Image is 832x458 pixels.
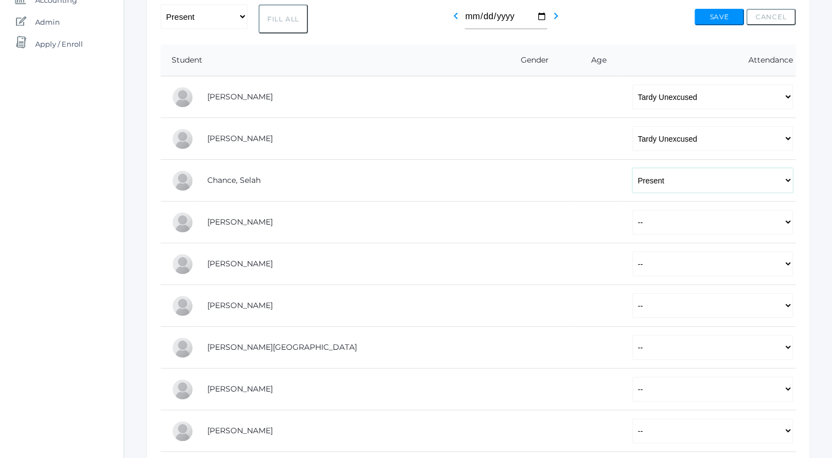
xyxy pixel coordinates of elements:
span: Admin [35,11,60,33]
i: chevron_left [449,9,462,23]
th: Attendance [621,44,796,76]
a: Chance, Selah [207,175,261,185]
div: Cole Pecor [172,420,194,442]
div: Shelby Hill [172,337,194,359]
a: [PERSON_NAME][GEOGRAPHIC_DATA] [207,342,357,352]
a: [PERSON_NAME] [207,300,273,310]
div: Josey Baker [172,86,194,108]
div: Levi Erner [172,211,194,233]
div: Payton Paterson [172,378,194,400]
button: Save [695,9,744,25]
a: [PERSON_NAME] [207,92,273,102]
th: Age [568,44,621,76]
div: Gabby Brozek [172,128,194,150]
button: Cancel [746,9,796,25]
a: [PERSON_NAME] [207,259,273,269]
span: Apply / Enroll [35,33,83,55]
a: [PERSON_NAME] [207,426,273,435]
div: Raelyn Hazen [172,295,194,317]
a: [PERSON_NAME] [207,133,273,143]
div: Chase Farnes [172,253,194,275]
button: Fill All [258,4,308,33]
div: Selah Chance [172,170,194,192]
a: chevron_left [449,14,462,25]
a: [PERSON_NAME] [207,217,273,227]
th: Student [161,44,493,76]
i: chevron_right [549,9,563,23]
a: [PERSON_NAME] [207,384,273,394]
th: Gender [493,44,569,76]
a: chevron_right [549,14,563,25]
